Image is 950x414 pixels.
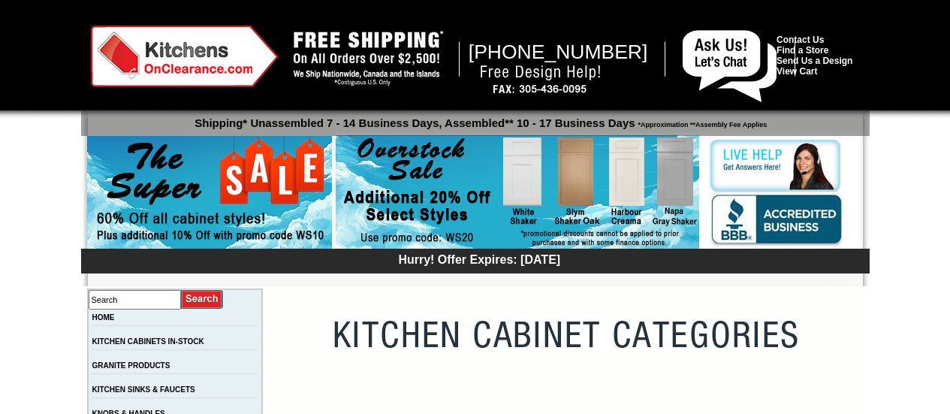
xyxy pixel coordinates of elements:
a: KITCHEN SINKS & FAUCETS [92,385,195,394]
a: GRANITE PRODUCTS [92,361,170,370]
a: Contact Us [777,35,824,45]
div: Hurry! Offer Expires: [DATE] [89,251,870,267]
img: Kitchens on Clearance Logo [91,26,279,87]
span: *Approximation **Assembly Fee Applies [635,117,768,128]
a: HOME [92,313,115,322]
a: Send Us a Design [777,56,852,66]
a: KITCHEN CABINETS IN-STOCK [92,337,204,346]
a: Find a Store [777,45,828,56]
p: Shipping* Unassembled 7 - 14 Business Days, Assembled** 10 - 17 Business Days [89,110,870,129]
a: View Cart [777,66,817,77]
input: Submit [181,289,224,310]
span: [PHONE_NUMBER] [469,41,648,63]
